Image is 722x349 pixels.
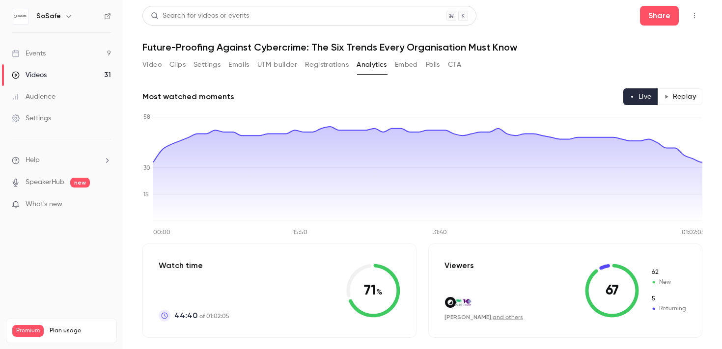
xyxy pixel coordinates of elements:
[453,297,464,308] img: suse.com
[194,57,221,73] button: Settings
[36,11,61,21] h6: SoSafe
[26,199,62,210] span: What's new
[357,57,387,73] button: Analytics
[12,8,28,24] img: SoSafe
[658,88,702,105] button: Replay
[169,57,186,73] button: Clips
[461,297,472,308] img: kinetic3.co.uk
[433,230,447,236] tspan: 31:40
[305,57,349,73] button: Registrations
[257,57,297,73] button: UTM builder
[651,268,686,277] span: New
[143,165,150,171] tspan: 30
[12,49,46,58] div: Events
[640,6,679,26] button: Share
[50,327,111,335] span: Plan usage
[143,192,149,198] tspan: 15
[444,314,491,321] span: [PERSON_NAME]
[623,88,658,105] button: Live
[174,310,229,322] p: of 01:02:05
[687,8,702,24] button: Top Bar Actions
[99,200,111,209] iframe: Noticeable Trigger
[142,41,702,53] h1: Future-Proofing Against Cybercrime: The Six Trends Every Organisation Must Know
[70,178,90,188] span: new
[26,177,64,188] a: SpeakerHub
[12,113,51,123] div: Settings
[174,310,197,322] span: 44:40
[159,260,229,271] p: Watch time
[153,230,170,236] tspan: 00:00
[444,313,523,322] div: ,
[151,11,249,21] div: Search for videos or events
[293,230,307,236] tspan: 15:50
[448,57,461,73] button: CTA
[12,92,56,102] div: Audience
[444,260,474,271] p: Viewers
[651,304,686,313] span: Returning
[426,57,440,73] button: Polls
[143,114,150,120] tspan: 58
[651,278,686,287] span: New
[651,295,686,303] span: Returning
[682,230,705,236] tspan: 01:02:05
[228,57,249,73] button: Emails
[26,155,40,165] span: Help
[12,325,44,337] span: Premium
[445,297,456,308] img: getcontrast.io
[12,70,47,80] div: Videos
[395,57,418,73] button: Embed
[142,57,162,73] button: Video
[12,155,111,165] li: help-dropdown-opener
[142,91,234,103] h2: Most watched moments
[493,315,523,321] a: and others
